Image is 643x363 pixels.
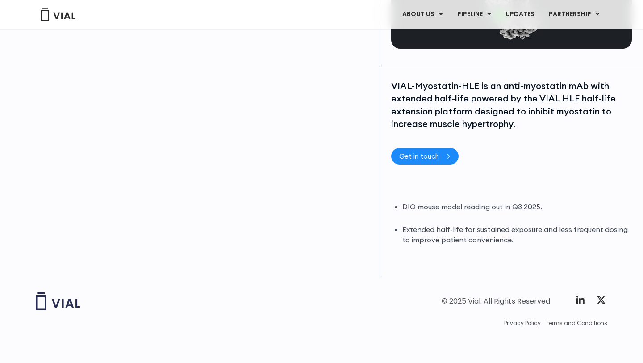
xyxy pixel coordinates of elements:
[391,80,630,131] div: VIAL-Myostatin-HLE is an anti-myostatin mAb with extended half-life powered by the VIAL HLE half-...
[395,7,450,22] a: ABOUT USMenu Toggle
[442,296,550,306] div: © 2025 Vial. All Rights Reserved
[504,319,541,327] a: Privacy Policy
[402,224,630,245] li: Extended half-life for sustained exposure and less frequent dosing to improve patient convenience.
[40,8,76,21] img: Vial Logo
[546,319,607,327] a: Terms and Conditions
[399,153,439,160] span: Get in touch
[391,148,459,165] a: Get in touch
[450,7,498,22] a: PIPELINEMenu Toggle
[36,292,80,310] img: Vial logo wih "Vial" spelled out
[498,7,541,22] a: UPDATES
[402,202,630,212] li: DIO mouse model reading out in Q3 2025.
[542,7,607,22] a: PARTNERSHIPMenu Toggle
